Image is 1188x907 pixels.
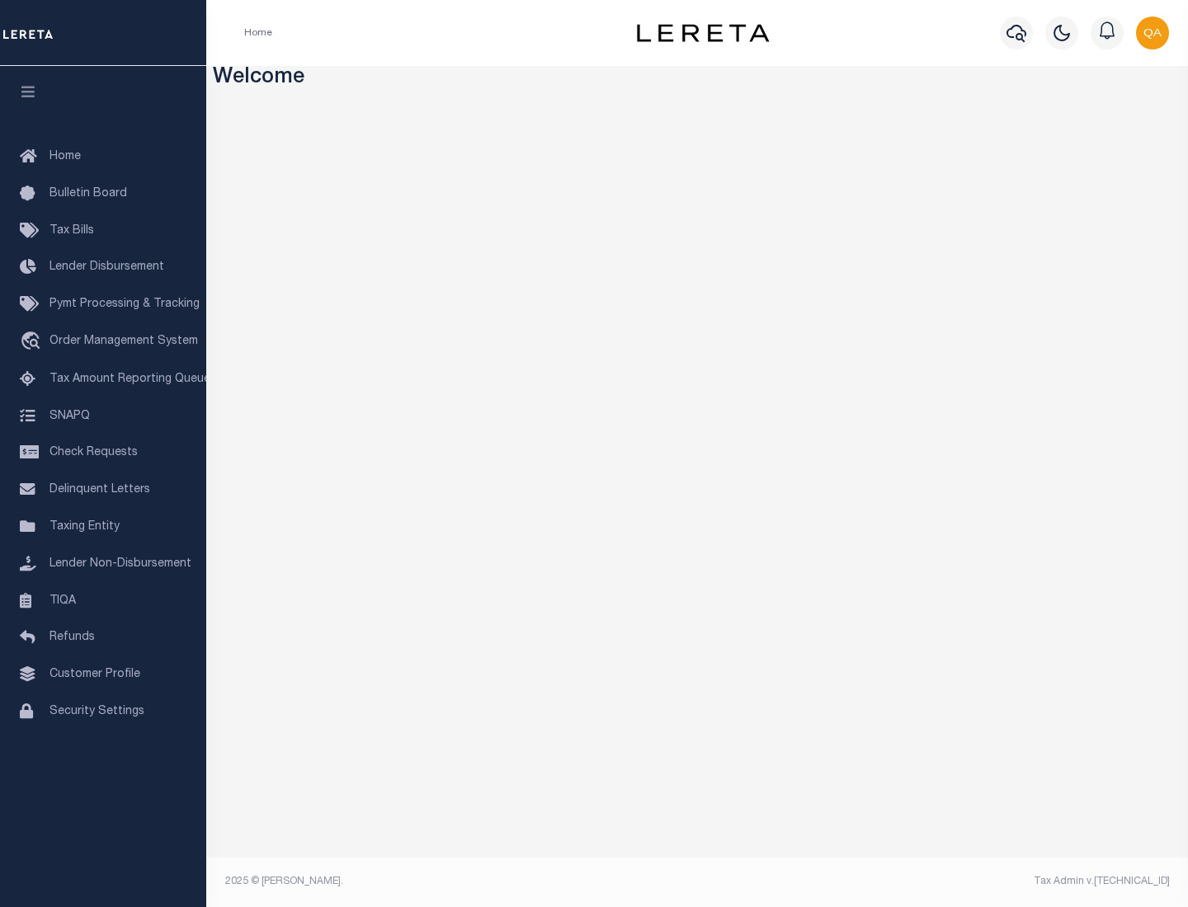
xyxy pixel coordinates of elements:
span: Pymt Processing & Tracking [49,298,200,310]
h3: Welcome [213,66,1182,92]
span: Refunds [49,632,95,643]
span: Tax Amount Reporting Queue [49,374,210,385]
span: Lender Non-Disbursement [49,558,191,570]
img: logo-dark.svg [637,24,769,42]
span: Check Requests [49,447,138,458]
span: Bulletin Board [49,188,127,200]
span: SNAPQ [49,410,90,421]
span: Order Management System [49,336,198,347]
div: 2025 © [PERSON_NAME]. [213,874,698,889]
span: Home [49,151,81,162]
img: svg+xml;base64,PHN2ZyB4bWxucz0iaHR0cDovL3d3dy53My5vcmcvMjAwMC9zdmciIHBvaW50ZXItZXZlbnRzPSJub25lIi... [1136,16,1169,49]
span: Delinquent Letters [49,484,150,496]
div: Tax Admin v.[TECHNICAL_ID] [709,874,1170,889]
span: Tax Bills [49,225,94,237]
li: Home [244,26,272,40]
span: TIQA [49,594,76,606]
span: Taxing Entity [49,521,120,533]
span: Lender Disbursement [49,261,164,273]
i: travel_explore [20,331,46,353]
span: Customer Profile [49,669,140,680]
span: Security Settings [49,706,144,717]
